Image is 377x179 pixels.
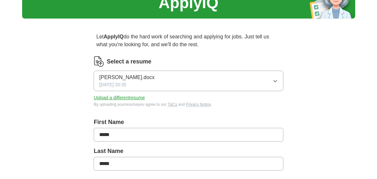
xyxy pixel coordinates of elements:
div: By uploading your resume you agree to our and . [94,102,283,107]
span: [PERSON_NAME].docx [99,74,155,81]
a: T&Cs [168,102,177,107]
button: Upload a differentresume [94,94,145,101]
label: Select a resume [107,57,151,66]
label: Last Name [94,147,283,156]
span: [DATE] 20:35 [99,81,126,88]
img: CV Icon [94,56,104,67]
p: Let do the hard work of searching and applying for jobs. Just tell us what you're looking for, an... [94,30,283,51]
strong: ApplyIQ [104,34,124,39]
label: First Name [94,118,283,127]
a: Privacy Notice [186,102,211,107]
button: [PERSON_NAME].docx[DATE] 20:35 [94,71,283,91]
